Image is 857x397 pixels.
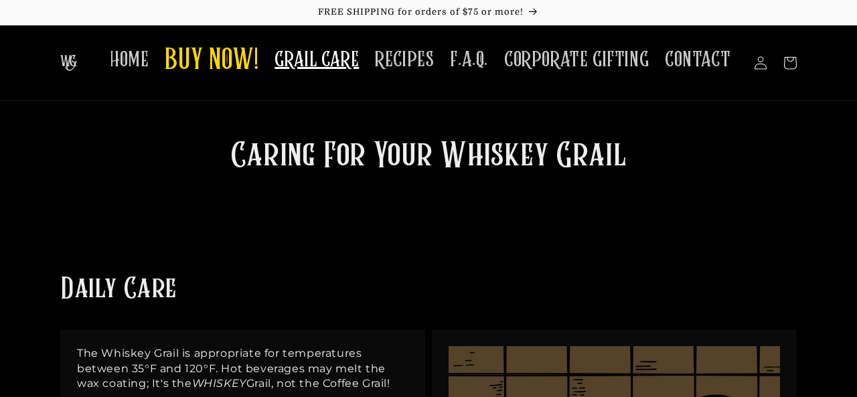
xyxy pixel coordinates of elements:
a: CONTACT [657,39,738,81]
a: BUY NOW! [157,35,266,88]
span: F.A.Q. [450,47,488,73]
span: CORPORATE GIFTING [504,47,649,73]
a: F.A.Q. [442,39,496,81]
span: GRAIL CARE [275,47,359,73]
em: WHISKEY [192,377,246,390]
a: CORPORATE GIFTING [496,39,657,81]
p: FREE SHIPPING for orders of $75 or more! [13,7,844,18]
img: The Whiskey Grail [60,55,77,71]
h2: Caring For Your Whiskey Grail [167,135,690,180]
span: CONTACT [665,47,730,73]
h2: Daily Care [60,271,177,309]
a: RECIPES [367,39,442,81]
span: HOME [110,47,149,73]
a: GRAIL CARE [266,39,367,81]
span: RECIPES [375,47,434,73]
span: BUY NOW! [165,43,258,80]
a: HOME [102,39,157,81]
